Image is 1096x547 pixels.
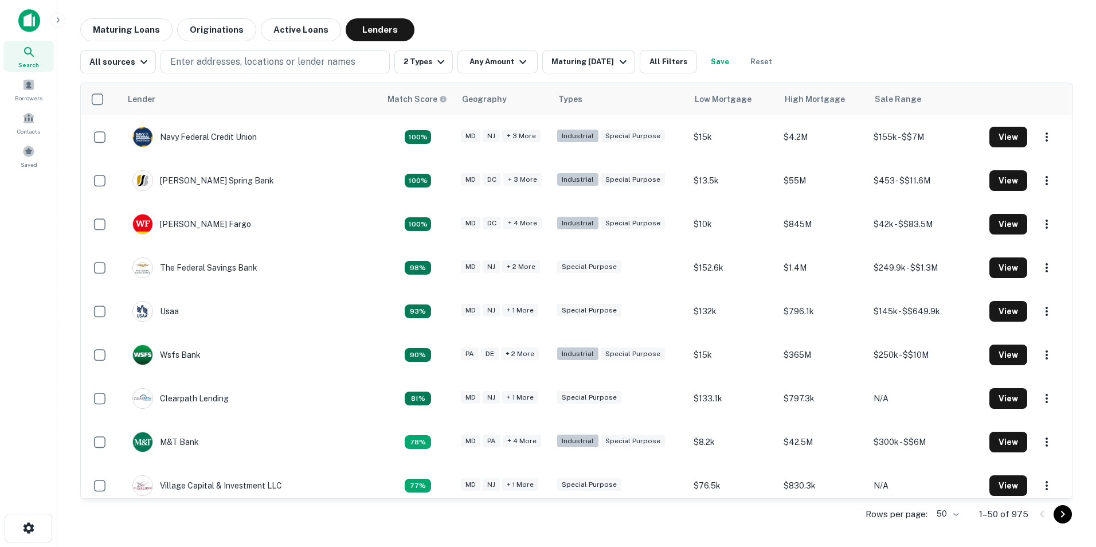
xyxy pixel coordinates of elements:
[21,160,37,169] span: Saved
[989,475,1027,496] button: View
[121,83,381,115] th: Lender
[483,260,500,273] div: NJ
[557,173,598,186] div: Industrial
[461,260,480,273] div: MD
[3,74,54,105] div: Borrowers
[483,391,500,404] div: NJ
[989,301,1027,322] button: View
[688,159,778,202] td: $13.5k
[132,388,229,409] div: Clearpath Lending
[868,420,984,464] td: $300k - $$6M
[405,304,431,318] div: Capitalize uses an advanced AI algorithm to match your search with the best lender. The match sco...
[89,55,151,69] div: All sources
[1039,455,1096,510] iframe: Chat Widget
[483,130,500,143] div: NJ
[3,41,54,72] a: Search
[868,333,984,377] td: $250k - $$10M
[695,92,751,106] div: Low Mortgage
[132,214,251,235] div: [PERSON_NAME] Fargo
[17,127,40,136] span: Contacts
[932,506,961,522] div: 50
[483,217,501,230] div: DC
[778,290,868,333] td: $796.1k
[979,507,1028,521] p: 1–50 of 975
[557,130,598,143] div: Industrial
[557,391,621,404] div: Special Purpose
[394,50,453,73] button: 2 Types
[557,304,621,317] div: Special Purpose
[461,130,480,143] div: MD
[132,257,257,278] div: The Federal Savings Bank
[133,214,152,234] img: picture
[461,391,480,404] div: MD
[405,130,431,144] div: Capitalize uses an advanced AI algorithm to match your search with the best lender. The match sco...
[133,432,152,452] img: picture
[455,83,551,115] th: Geography
[161,50,390,73] button: Enter addresses, locations or lender names
[989,127,1027,147] button: View
[461,217,480,230] div: MD
[132,475,282,496] div: Village Capital & Investment LLC
[702,50,738,73] button: Save your search to get updates of matches that match your search criteria.
[483,435,500,448] div: PA
[601,173,665,186] div: Special Purpose
[503,435,541,448] div: + 4 more
[502,260,540,273] div: + 2 more
[132,432,199,452] div: M&T Bank
[132,301,179,322] div: Usaa
[502,478,538,491] div: + 1 more
[785,92,845,106] div: High Mortgage
[868,464,984,507] td: N/A
[132,345,201,365] div: Wsfs Bank
[551,55,629,69] div: Maturing [DATE]
[989,388,1027,409] button: View
[405,435,431,449] div: Capitalize uses an advanced AI algorithm to match your search with the best lender. The match sco...
[346,18,414,41] button: Lenders
[688,202,778,246] td: $10k
[502,130,541,143] div: + 3 more
[557,217,598,230] div: Industrial
[405,348,431,362] div: Capitalize uses an advanced AI algorithm to match your search with the best lender. The match sco...
[387,93,445,106] h6: Match Score
[405,479,431,493] div: Capitalize uses an advanced AI algorithm to match your search with the best lender. The match sco...
[989,345,1027,365] button: View
[80,18,173,41] button: Maturing Loans
[688,115,778,159] td: $15k
[778,115,868,159] td: $4.2M
[557,478,621,491] div: Special Purpose
[502,391,538,404] div: + 1 more
[557,435,598,448] div: Industrial
[601,217,665,230] div: Special Purpose
[133,389,152,408] img: picture
[381,83,455,115] th: Capitalize uses an advanced AI algorithm to match your search with the best lender. The match sco...
[405,261,431,275] div: Capitalize uses an advanced AI algorithm to match your search with the best lender. The match sco...
[778,420,868,464] td: $42.5M
[778,246,868,290] td: $1.4M
[503,173,542,186] div: + 3 more
[551,83,688,115] th: Types
[15,93,42,103] span: Borrowers
[3,107,54,138] a: Contacts
[80,50,156,73] button: All sources
[405,217,431,231] div: Capitalize uses an advanced AI algorithm to match your search with the best lender. The match sco...
[778,333,868,377] td: $365M
[3,140,54,171] a: Saved
[133,171,152,190] img: picture
[132,127,257,147] div: Navy Federal Credit Union
[483,173,501,186] div: DC
[778,377,868,420] td: $797.3k
[989,257,1027,278] button: View
[875,92,921,106] div: Sale Range
[868,202,984,246] td: $42k - $$83.5M
[133,127,152,147] img: picture
[405,174,431,187] div: Capitalize uses an advanced AI algorithm to match your search with the best lender. The match sco...
[503,217,542,230] div: + 4 more
[868,290,984,333] td: $145k - $$649.9k
[601,435,665,448] div: Special Purpose
[461,173,480,186] div: MD
[501,347,539,361] div: + 2 more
